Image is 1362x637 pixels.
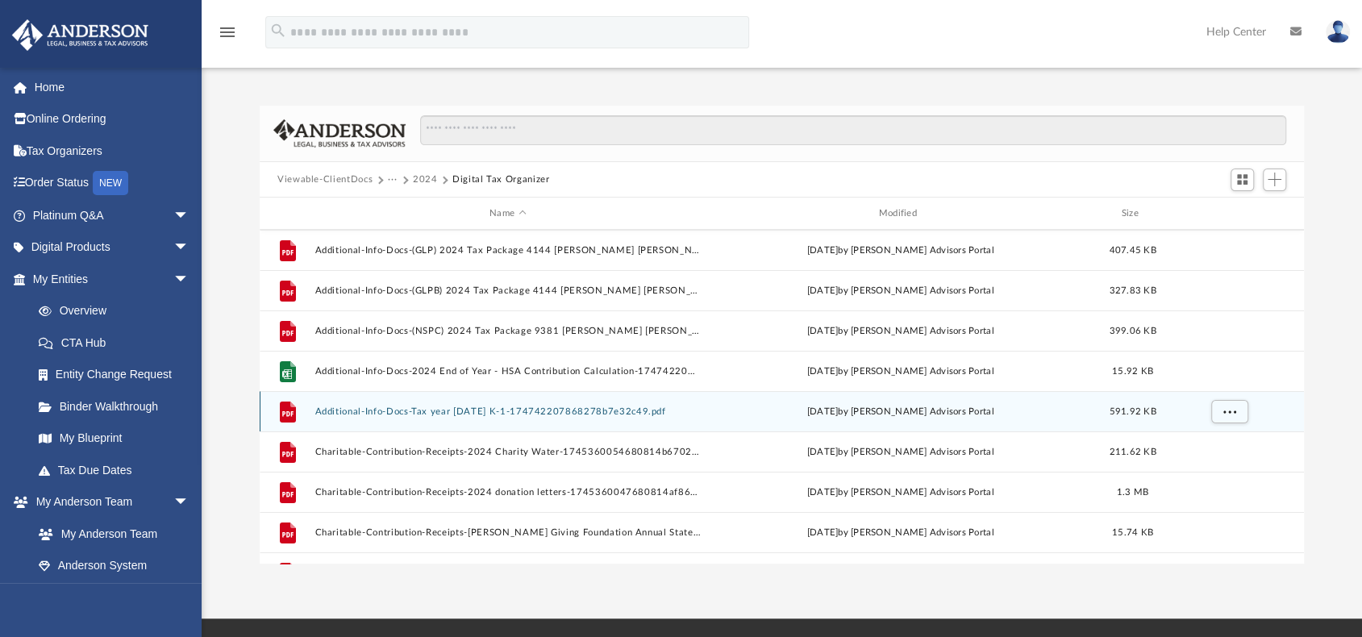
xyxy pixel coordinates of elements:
a: Client Referrals [23,581,206,614]
div: [DATE] by [PERSON_NAME] Advisors Portal [707,364,1093,379]
button: Additional-Info-Docs-(NSPC) 2024 Tax Package 9381 [PERSON_NAME] [PERSON_NAME] [DATE] [DATE] PM-17... [314,326,700,336]
a: My Entitiesarrow_drop_down [11,263,214,295]
button: Charitable-Contribution-Receipts-2024 donation letters-1745360047680814af86093.pdf [314,487,700,498]
button: Additional-Info-Docs-(GLPB) 2024 Tax Package 4144 [PERSON_NAME] [PERSON_NAME] [DATE] [DATE] PM-17... [314,285,700,296]
button: Viewable-ClientDocs [277,173,373,187]
a: My Anderson Teamarrow_drop_down [11,486,206,518]
button: Additional-Info-Docs-(GLP) 2024 Tax Package 4144 [PERSON_NAME] [PERSON_NAME] [DATE] [DATE] PM-174... [314,245,700,256]
div: id [267,206,307,221]
div: Name [314,206,700,221]
a: Platinum Q&Aarrow_drop_down [11,199,214,231]
button: ··· [388,173,398,187]
div: Size [1100,206,1164,221]
span: 15.74 KB [1112,528,1153,537]
div: grid [260,230,1304,564]
div: [DATE] by [PERSON_NAME] Advisors Portal [707,244,1093,258]
div: id [1172,206,1285,221]
button: Charitable-Contribution-Receipts-[PERSON_NAME] Giving Foundation Annual Statement-174536006068081... [314,527,700,538]
span: arrow_drop_down [173,231,206,264]
button: 2024 [413,173,438,187]
span: 399.06 KB [1109,327,1156,335]
button: Digital Tax Organizer [452,173,550,187]
div: NEW [93,171,128,195]
a: menu [218,31,237,42]
button: Additional-Info-Docs-2024 End of Year - HSA Contribution Calculation-174742208768278b87bc303.xlsx [314,366,700,377]
button: Charitable-Contribution-Receipts-2024 Charity Water-1745360054680814b6702d8.pdf [314,447,700,457]
span: 1.3 MB [1117,488,1149,497]
button: Switch to Grid View [1231,169,1255,191]
a: Anderson System [23,550,206,582]
a: Binder Walkthrough [23,390,214,423]
div: [DATE] by [PERSON_NAME] Advisors Portal [707,405,1093,419]
img: Anderson Advisors Platinum Portal [7,19,153,51]
a: Home [11,71,214,103]
span: 211.62 KB [1109,448,1156,456]
div: [DATE] by [PERSON_NAME] Advisors Portal [707,284,1093,298]
a: Order StatusNEW [11,167,214,200]
a: Online Ordering [11,103,214,135]
div: Modified [707,206,1093,221]
a: My Anderson Team [23,518,198,550]
button: More options [1211,400,1248,424]
span: 327.83 KB [1109,286,1156,295]
a: Tax Due Dates [23,454,214,486]
a: Digital Productsarrow_drop_down [11,231,214,264]
input: Search files and folders [420,115,1286,146]
img: User Pic [1326,20,1350,44]
span: arrow_drop_down [173,199,206,232]
button: Additional-Info-Docs-Tax year [DATE] K-1-174742207868278b7e32c49.pdf [314,406,700,417]
span: arrow_drop_down [173,486,206,519]
span: arrow_drop_down [173,263,206,296]
div: [DATE] by [PERSON_NAME] Advisors Portal [707,324,1093,339]
a: Overview [23,295,214,327]
a: CTA Hub [23,327,214,359]
div: [DATE] by [PERSON_NAME] Advisors Portal [707,485,1093,500]
span: 591.92 KB [1109,407,1156,416]
i: search [269,22,287,40]
div: [DATE] by [PERSON_NAME] Advisors Portal [707,526,1093,540]
button: Add [1263,169,1287,191]
div: [DATE] by [PERSON_NAME] Advisors Portal [707,445,1093,460]
a: My Blueprint [23,423,206,455]
a: Tax Organizers [11,135,214,167]
i: menu [218,23,237,42]
a: Entity Change Request [23,359,214,391]
span: 15.92 KB [1112,367,1153,376]
span: 407.45 KB [1109,246,1156,255]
